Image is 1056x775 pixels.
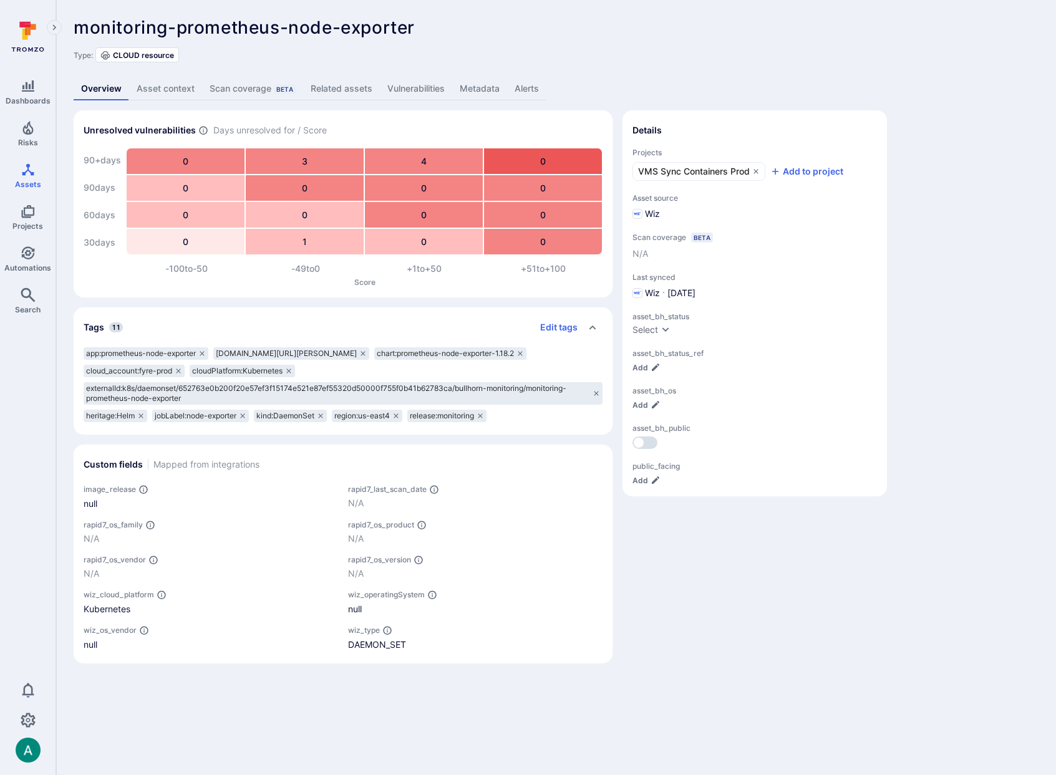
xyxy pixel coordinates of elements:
[84,148,121,173] div: 90+ days
[129,77,202,100] a: Asset context
[74,17,415,38] span: monitoring-prometheus-node-exporter
[632,162,765,181] a: VMS Sync Containers Prod
[84,175,121,200] div: 90 days
[632,476,661,485] button: Add
[667,287,695,299] span: [DATE]
[86,411,135,421] span: heritage:Helm
[632,324,671,336] button: Select
[254,410,327,422] div: kind:DaemonSet
[348,602,603,615] div: null
[127,229,245,254] div: 0
[348,567,603,580] p: N/A
[645,287,660,299] span: Wiz
[334,411,390,421] span: region:us-east4
[84,203,121,228] div: 60 days
[15,180,41,189] span: Assets
[303,77,380,100] a: Related assets
[84,590,154,599] span: wiz_cloud_platform
[246,148,364,174] div: 3
[84,625,137,635] span: wiz_os_vendor
[452,77,507,100] a: Metadata
[410,411,474,421] span: release:monitoring
[348,532,603,545] p: N/A
[632,349,877,358] span: asset_bh_status_ref
[6,96,51,105] span: Dashboards
[632,363,661,372] button: Add
[380,77,452,100] a: Vulnerabilities
[127,202,245,228] div: 0
[74,445,613,663] section: custom fields card
[84,567,338,580] p: N/A
[246,262,366,275] div: -49 to 0
[632,312,877,321] span: asset_bh_status
[74,307,613,347] div: Collapse tags
[84,520,143,529] span: rapid7_os_family
[507,77,546,100] a: Alerts
[113,51,174,60] span: CLOUD resource
[84,532,338,545] p: N/A
[365,175,483,201] div: 0
[632,386,877,395] span: asset_bh_os
[4,263,51,272] span: Automations
[348,497,603,509] p: N/A
[365,229,483,254] div: 0
[18,138,38,147] span: Risks
[246,229,364,254] div: 1
[16,738,41,763] img: ACg8ocLSa5mPYBaXNx3eFu_EmspyJX0laNWN7cXOFirfQ7srZveEpg=s96-c
[152,410,249,422] div: jobLabel:node-exporter
[86,366,172,376] span: cloud_account:fyre-prod
[84,230,121,255] div: 30 days
[374,347,526,360] div: chart:prometheus-node-exporter-1.18.2
[74,77,129,100] a: Overview
[210,82,296,95] div: Scan coverage
[190,365,295,377] div: cloudPlatform:Kubernetes
[484,202,602,228] div: 0
[84,458,143,471] h2: Custom fields
[632,461,877,471] span: public_facing
[246,175,364,201] div: 0
[638,165,750,178] span: VMS Sync Containers Prod
[86,383,590,403] span: externalId:k8s/daemonset/652763e0b200f20e57ef3f15174e521e87ef55320d50000f755f0b41b62783ca/bullhor...
[47,20,62,35] button: Expand navigation menu
[365,148,483,174] div: 4
[12,221,43,231] span: Projects
[632,272,877,282] span: Last synced
[84,410,147,422] div: heritage:Helm
[365,202,483,228] div: 0
[84,347,208,360] div: app:prometheus-node-exporter
[770,165,843,178] button: Add to project
[484,175,602,201] div: 0
[153,458,259,471] span: Mapped from integrations
[84,497,338,510] div: null
[377,349,514,359] span: chart:prometheus-node-exporter-1.18.2
[662,287,665,299] p: ·
[691,233,713,243] div: Beta
[348,638,603,651] div: DAEMON_SET
[84,602,338,615] div: Kubernetes
[84,638,338,651] div: null
[348,484,427,494] span: rapid7_last_scan_date
[84,321,104,334] h2: Tags
[74,51,93,60] span: Type:
[84,484,136,494] span: image_release
[84,555,146,564] span: rapid7_os_vendor
[348,520,414,529] span: rapid7_os_product
[213,347,369,360] div: [DOMAIN_NAME][URL][PERSON_NAME]
[632,248,648,260] span: N/A
[632,124,662,137] h2: Details
[274,84,296,94] div: Beta
[484,229,602,254] div: 0
[632,193,877,203] span: Asset source
[127,148,245,174] div: 0
[632,400,661,410] button: Add
[50,22,59,33] i: Expand navigation menu
[127,277,603,287] p: Score
[216,349,357,359] span: [DOMAIN_NAME][URL][PERSON_NAME]
[632,423,877,433] span: asset_bh_public
[632,233,686,242] span: Scan coverage
[15,305,41,314] span: Search
[632,148,877,157] span: Projects
[365,262,484,275] div: +1 to +50
[127,262,246,275] div: -100 to -50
